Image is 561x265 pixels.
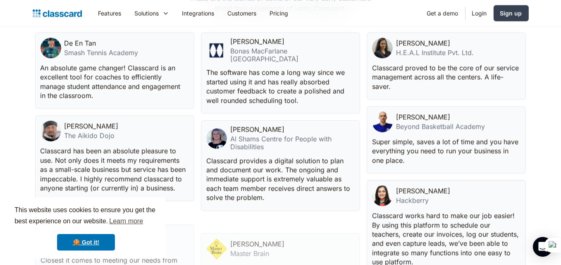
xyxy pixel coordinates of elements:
[33,7,82,19] a: Logo
[14,205,158,227] span: This website uses cookies to ensure you get the best experience on our website.
[92,4,128,22] a: Features
[206,68,353,105] p: The software has come a long way since we started using it and has really absorbed customer feedb...
[263,4,295,22] a: Pricing
[64,39,96,47] div: De En Tan
[206,156,353,202] p: Classcard provides a digital solution to plan and document our work. The ongoing and immediate su...
[420,4,465,22] a: Get a demo
[396,123,485,130] div: Beyond Basketball Academy
[57,234,115,251] a: dismiss cookie message
[230,125,284,133] div: [PERSON_NAME]
[494,5,529,21] a: Sign up
[7,197,165,258] div: cookieconsent
[176,4,221,22] a: Integrations
[466,4,494,22] a: Login
[230,240,284,248] div: [PERSON_NAME]
[64,132,119,140] div: The Aikido Dojo
[135,9,159,17] div: Solutions
[41,146,187,192] p: Classcard has been an absolute pleasure to use. Not only does it meets my requirements as a small...
[372,63,519,91] p: Classcard proved to be the core of our service management across all the centers. A life-saver.
[396,187,450,195] div: [PERSON_NAME]
[108,215,144,227] a: learn more about cookies
[396,49,474,57] div: H.E.A.L Institute Pvt. Ltd.
[221,4,263,22] a: Customers
[500,9,522,17] div: Sign up
[396,196,450,204] div: Hackberry
[230,47,355,63] div: Bonas MacFarlane [GEOGRAPHIC_DATA]
[533,237,553,257] div: Open Intercom Messenger
[230,135,355,151] div: Al Shams Centre for People with Disabilities
[396,39,450,47] div: [PERSON_NAME]
[64,49,138,57] div: Smash Tennis Academy
[41,63,187,100] p: An absolute game changer! Classcard is an excellent tool for coaches to efficiently manage studen...
[230,38,284,45] div: [PERSON_NAME]
[396,113,450,121] div: [PERSON_NAME]
[372,137,519,165] p: Super simple, saves a lot of time and you have everything you need to run your business in one pl...
[128,4,176,22] div: Solutions
[230,249,284,257] div: Master Brain
[64,122,119,130] div: [PERSON_NAME]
